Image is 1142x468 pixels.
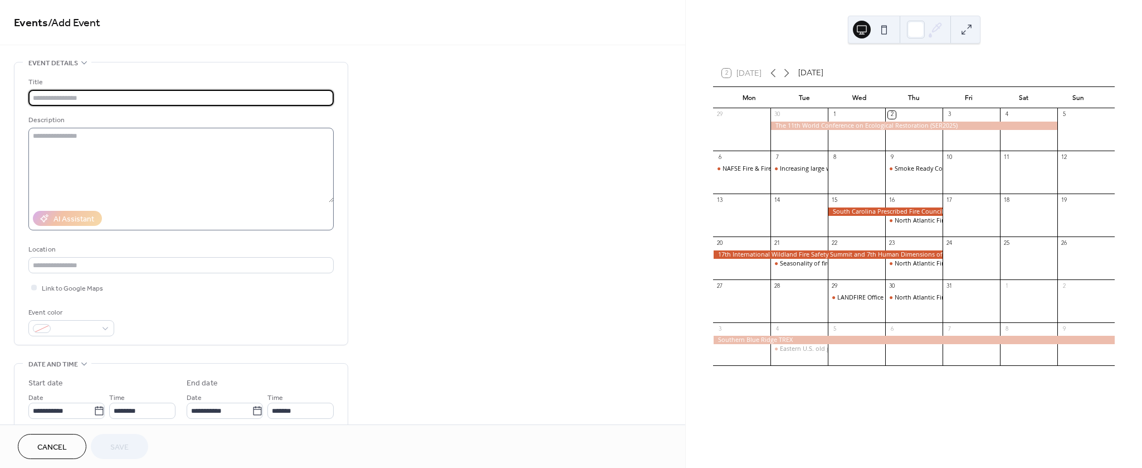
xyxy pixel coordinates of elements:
[945,154,953,162] div: 10
[109,392,125,404] span: Time
[885,165,943,173] div: Smoke Ready Communities: Graphics and Materials Release!
[780,345,902,353] div: Eastern U.S. old growth and prescribed fire
[723,165,843,173] div: NAFSE Fire & Fire History Mini-Symposium
[886,87,941,108] div: Thu
[831,197,838,205] div: 15
[716,111,724,119] div: 29
[831,239,838,247] div: 22
[780,165,993,173] div: Increasing large wildfires and wood cover fuels in the [GEOGRAPHIC_DATA]
[885,216,943,225] div: North Atlantic Fire Science Exchange Student Webinar Series: Transformation of Manganese During V...
[773,111,781,119] div: 30
[28,378,63,389] div: Start date
[18,434,86,459] button: Cancel
[1003,239,1011,247] div: 25
[1060,111,1068,119] div: 5
[267,392,283,404] span: Time
[773,282,781,290] div: 28
[888,154,896,162] div: 9
[996,87,1051,108] div: Sat
[1060,325,1068,333] div: 9
[716,239,724,247] div: 20
[945,282,953,290] div: 31
[885,259,943,268] div: North Atlantic Fire Science Exchange Student Webinar Series: Tackling Tickborne Disease and Bring...
[773,154,781,162] div: 7
[1003,282,1011,290] div: 1
[773,197,781,205] div: 14
[773,239,781,247] div: 21
[945,197,953,205] div: 17
[37,442,67,453] span: Cancel
[828,208,943,216] div: South Carolina Prescribed Fire Council Annual Meeting
[885,293,943,302] div: North Atlantic Fire Science Exchange Student Webinar Series: A Likely Pyrophyte: Moisture Content...
[831,154,838,162] div: 8
[888,197,896,205] div: 16
[713,165,770,173] div: NAFSE Fire & Fire History Mini-Symposium
[713,336,1115,344] div: Southern Blue Ridge TREX
[773,325,781,333] div: 4
[28,244,331,255] div: Location
[48,12,100,34] span: / Add Event
[770,122,1057,130] div: The 11th World Conference on Ecological Restoration (SER2025)
[828,293,885,302] div: LANDFIRE Office Hour: Coordinating Smoke Management: Insights from Albany, Georgia’s Pilot Project
[28,76,331,88] div: Title
[28,359,78,370] span: Date and time
[1003,111,1011,119] div: 4
[187,392,202,404] span: Date
[770,165,828,173] div: Increasing large wildfires and wood cover fuels in the Eastern U.S.
[716,325,724,333] div: 3
[716,197,724,205] div: 13
[895,165,1067,173] div: Smoke Ready Communities: Graphics and Materials Release!
[1003,154,1011,162] div: 11
[888,111,896,119] div: 2
[28,392,43,404] span: Date
[1003,197,1011,205] div: 18
[28,114,331,126] div: Description
[888,325,896,333] div: 6
[14,12,48,34] a: Events
[831,325,838,333] div: 5
[941,87,996,108] div: Fri
[831,282,838,290] div: 29
[945,325,953,333] div: 7
[1060,282,1068,290] div: 2
[716,154,724,162] div: 6
[1003,325,1011,333] div: 8
[777,87,831,108] div: Tue
[798,67,823,79] div: [DATE]
[770,259,828,268] div: Seasonality of fire effects on deer, turkey, and oak regeneration
[770,345,828,353] div: Eastern U.S. old growth and prescribed fire
[187,378,218,389] div: End date
[945,111,953,119] div: 3
[716,282,724,290] div: 27
[28,307,112,319] div: Event color
[888,239,896,247] div: 23
[888,282,896,290] div: 30
[780,259,1003,268] div: Seasonality of fire effects on deer, [GEOGRAPHIC_DATA], and oak regeneration
[945,239,953,247] div: 24
[1060,154,1068,162] div: 12
[831,111,838,119] div: 1
[832,87,886,108] div: Wed
[713,250,943,259] div: 17th International Wildland Fire Safety Summit and 7th Human Dimensions of Wildland Fire Conference
[722,87,777,108] div: Mon
[1060,197,1068,205] div: 19
[1060,239,1068,247] div: 26
[28,57,78,69] span: Event details
[1051,87,1106,108] div: Sun
[42,283,103,295] span: Link to Google Maps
